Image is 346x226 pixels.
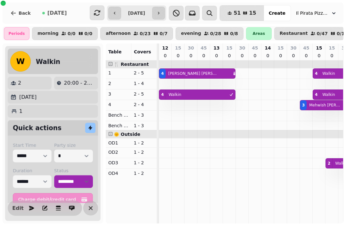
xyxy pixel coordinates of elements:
[54,168,93,174] label: Status
[291,52,296,59] p: 0
[13,193,93,206] button: Charge debit/credit card
[201,45,207,51] p: 45
[252,52,258,59] p: 0
[108,122,129,129] p: Bench Right
[188,52,194,59] p: 0
[108,80,129,87] p: 2
[201,52,206,59] p: 0
[134,80,154,87] p: 1 - 4
[134,140,154,146] p: 1 - 2
[134,160,154,166] p: 1 - 2
[303,45,309,51] p: 45
[220,5,264,21] button: 5115
[13,168,52,174] label: Duration
[54,142,93,148] label: Party size
[329,52,334,59] p: 0
[315,92,317,97] div: 4
[108,170,129,176] p: OD4
[14,206,22,211] span: Edit
[328,161,330,166] div: 2
[252,45,258,51] p: 45
[163,52,168,59] p: 0
[134,149,154,155] p: 1 - 2
[322,92,335,97] p: Walkin
[140,31,151,36] p: 0 / 23
[226,45,232,51] p: 15
[292,7,341,19] button: Il Pirata Pizzata
[36,57,60,66] h2: Walkin
[161,92,164,97] div: 4
[317,52,322,59] p: 0
[108,140,129,146] p: OD1
[68,31,76,36] p: 0 / 0
[108,160,129,166] p: OD3
[304,52,309,59] p: 0
[114,62,149,67] span: 🍴 Restaurant
[108,91,129,97] p: 3
[19,93,37,101] p: [DATE]
[134,101,154,108] p: 2 - 4
[12,202,24,214] button: Edit
[213,45,219,51] p: 13
[85,31,93,36] p: 0 / 0
[175,45,181,51] p: 15
[246,27,272,40] div: Areas
[230,31,238,36] p: 0 / 8
[227,52,232,59] p: 0
[234,11,241,16] span: 51
[240,52,245,59] p: 0
[316,45,322,51] p: 15
[108,49,122,54] span: Table
[269,11,285,15] span: Create
[265,45,271,51] p: 14
[188,45,194,51] p: 30
[114,132,140,137] span: 🌞 Outside
[134,112,154,118] p: 1 - 3
[108,101,129,108] p: 4
[315,71,317,76] div: 4
[264,5,291,21] button: Create
[134,49,151,54] span: Covers
[239,45,245,51] p: 30
[280,31,308,36] p: Restaurant
[106,31,131,36] p: afternoon
[134,91,154,97] p: 2 - 5
[134,170,154,176] p: 1 - 2
[37,5,72,21] button: [DATE]
[47,11,67,16] span: [DATE]
[13,142,52,148] label: Start Time
[108,70,129,76] p: 1
[249,11,256,16] span: 15
[290,45,296,51] p: 30
[161,71,164,76] div: 4
[278,52,283,59] p: 0
[13,123,62,132] h2: Quick actions
[19,107,22,115] p: 1
[64,79,95,87] p: 20:00 - 21:00
[4,27,29,40] div: Periods
[16,58,25,65] span: W
[5,5,36,21] button: Back
[32,27,98,40] button: morning0/00/0
[134,70,154,76] p: 2 - 5
[160,31,168,36] p: 0 / 7
[277,45,284,51] p: 15
[100,27,173,40] button: afternoon0/230/7
[108,112,129,118] p: Bench Left
[296,10,328,16] span: Il Pirata Pizzata
[19,11,31,15] span: Back
[309,103,342,108] p: Mehwish [PERSON_NAME]
[134,122,154,129] p: 1 - 3
[181,31,201,36] p: evening
[329,45,335,51] p: 15
[176,52,181,59] p: 0
[214,52,219,59] p: 0
[108,149,129,155] p: OD2
[37,31,59,36] p: morning
[265,52,270,59] p: 0
[302,103,305,108] div: 3
[317,31,328,36] p: 0 / 47
[169,92,181,97] p: Walkin
[168,71,218,76] p: [PERSON_NAME] [PERSON_NAME]
[210,31,221,36] p: 0 / 28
